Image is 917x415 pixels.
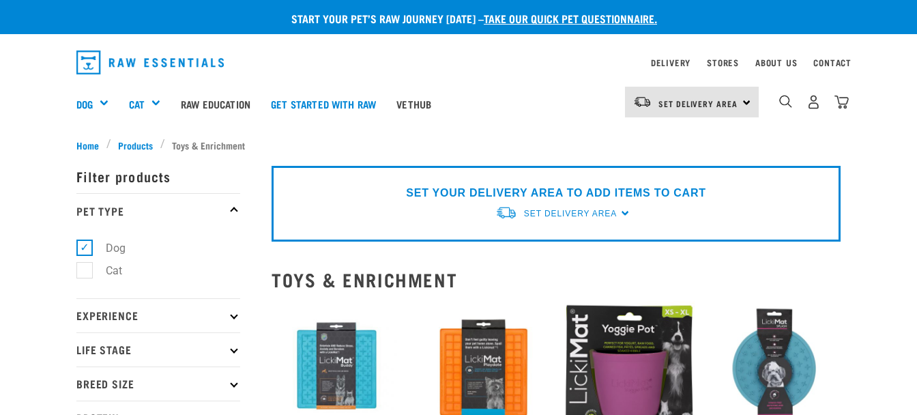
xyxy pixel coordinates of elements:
a: Contact [813,60,851,65]
label: Cat [84,262,128,279]
a: take our quick pet questionnaire. [484,15,657,21]
a: Raw Education [171,76,261,131]
img: home-icon-1@2x.png [779,95,792,108]
nav: dropdown navigation [65,45,851,80]
img: home-icon@2x.png [834,95,849,109]
img: van-moving.png [495,205,517,220]
a: Cat [129,96,145,112]
a: Get started with Raw [261,76,386,131]
p: Breed Size [76,367,240,401]
a: About Us [755,60,797,65]
a: Home [76,138,106,152]
label: Dog [84,240,131,257]
p: Experience [76,298,240,332]
img: van-moving.png [633,96,652,108]
a: Stores [707,60,739,65]
a: Delivery [651,60,690,65]
a: Products [111,138,160,152]
p: Filter products [76,159,240,193]
img: user.png [806,95,821,109]
p: Life Stage [76,332,240,367]
span: Set Delivery Area [524,209,617,218]
span: Products [118,138,153,152]
span: Set Delivery Area [658,101,738,106]
h2: Toys & Enrichment [272,269,841,290]
img: Raw Essentials Logo [76,51,224,74]
p: SET YOUR DELIVERY AREA TO ADD ITEMS TO CART [406,185,705,201]
span: Home [76,138,99,152]
a: Dog [76,96,93,112]
p: Pet Type [76,193,240,227]
a: Vethub [386,76,441,131]
nav: breadcrumbs [76,138,841,152]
